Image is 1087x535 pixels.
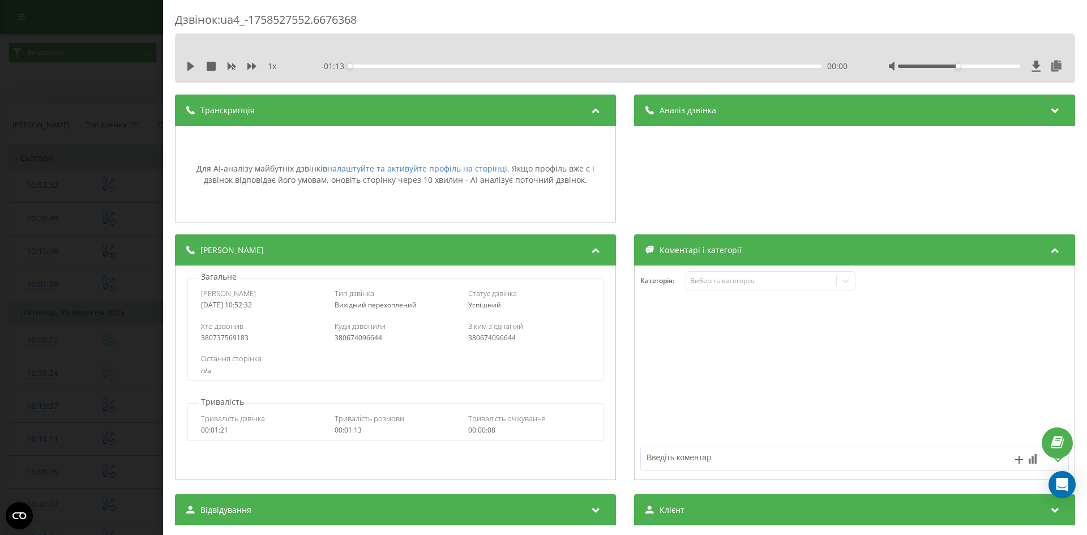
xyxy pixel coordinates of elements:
[335,426,456,434] div: 00:01:13
[660,504,684,516] span: Клієнт
[335,288,374,298] span: Тип дзвінка
[335,413,404,423] span: Тривалість розмови
[201,334,323,342] div: 380737569183
[827,61,848,72] span: 00:00
[201,288,256,298] span: [PERSON_NAME]
[201,426,323,434] div: 00:01:21
[200,245,264,256] span: [PERSON_NAME]
[348,64,352,69] div: Accessibility label
[200,105,255,116] span: Транскрипція
[175,12,1075,34] div: Дзвінок : ua4_-1758527552.6676368
[335,321,386,331] span: Куди дзвонили
[268,61,276,72] span: 1 x
[660,245,742,256] span: Коментарі і категорії
[181,163,610,185] div: Для AI-аналізу майбутніх дзвінків . Якщо профіль вже є і дзвінок відповідає його умовам, оновіть ...
[468,288,517,298] span: Статус дзвінка
[690,276,832,285] div: Виберіть категорію
[201,353,262,363] span: Остання сторінка
[201,321,243,331] span: Хто дзвонив
[335,334,456,342] div: 380674096644
[640,277,686,285] h4: Категорія :
[201,301,323,309] div: [DATE] 10:52:32
[956,64,961,69] div: Accessibility label
[468,321,523,331] span: З ким з'єднаний
[1049,471,1076,498] div: Open Intercom Messenger
[321,61,350,72] span: - 01:13
[201,367,589,375] div: n/a
[6,502,33,529] button: Open CMP widget
[200,504,251,516] span: Відвідування
[201,413,265,423] span: Тривалість дзвінка
[198,396,247,408] p: Тривалість
[468,413,546,423] span: Тривалість очікування
[468,334,590,342] div: 380674096644
[335,300,417,310] span: Вихідний перехоплений
[468,426,590,434] div: 00:00:08
[327,163,507,174] a: налаштуйте та активуйте профіль на сторінці
[660,105,716,116] span: Аналіз дзвінка
[198,271,239,283] p: Загальне
[468,300,501,310] span: Успішний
